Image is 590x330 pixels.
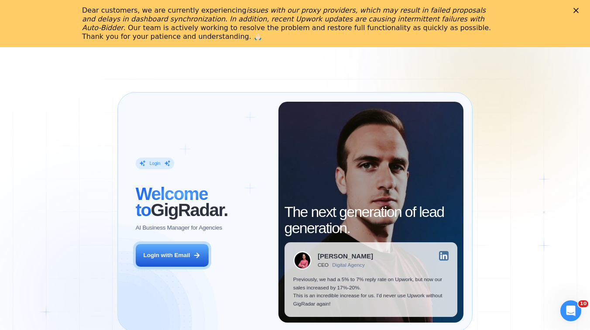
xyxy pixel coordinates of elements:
iframe: Intercom live chat [560,300,581,321]
div: Dear customers, we are currently experiencing . Our team is actively working to resolve the probl... [82,6,494,41]
button: Login with Email [136,244,209,267]
div: Login with Email [143,251,190,260]
i: issues with our proxy providers, which may result in failed proposals and delays in dashboard syn... [82,6,486,32]
span: 10 [578,300,588,307]
p: AI Business Manager for Agencies [136,224,222,232]
h2: ‍ GigRadar. [136,186,270,218]
div: [PERSON_NAME] [318,253,373,259]
div: Digital Agency [332,262,365,268]
span: Welcome to [136,184,208,220]
h2: The next generation of lead generation. [285,204,458,236]
div: CEO [318,262,329,268]
p: Previously, we had a 5% to 7% reply rate on Upwork, but now our sales increased by 17%-20%. This ... [293,275,449,308]
div: Close [573,8,582,13]
div: Login [150,161,161,167]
